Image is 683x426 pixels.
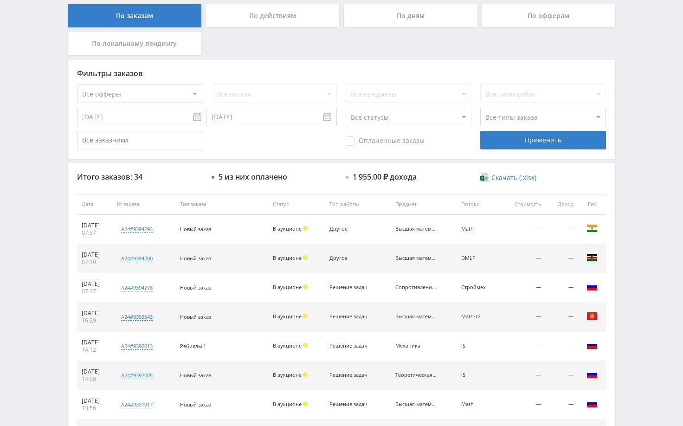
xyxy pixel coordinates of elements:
div: [DATE] [82,397,108,405]
div: [DATE] [82,339,108,346]
img: ind.png [586,223,598,234]
img: xlsx [480,173,488,182]
img: ken.png [586,252,598,263]
div: По офферам [482,4,616,27]
div: Сопротивление материалов [395,284,437,290]
span: В аукционе [273,225,302,232]
td: — [500,273,546,303]
th: Гео [578,194,606,215]
td: — [546,390,578,420]
div: По дням [344,4,477,27]
span: В аукционе [273,284,302,290]
span: Новый заказ [180,313,211,320]
span: Холд [303,314,308,318]
div: Строймех [461,284,496,290]
div: [DATE] [82,368,108,375]
div: 14:00 [82,375,108,383]
div: Решение задач [329,284,371,290]
th: Дата [77,194,112,215]
div: Math [461,226,496,232]
div: a24#9394278 [121,284,153,291]
div: [DATE] [82,280,108,288]
span: Холд [303,401,308,406]
div: Math [461,401,496,407]
span: Новый заказ [180,255,211,262]
span: Оплаченные заказы [346,136,425,146]
div: Высшая математика [395,226,437,232]
div: 13:56 [82,405,108,412]
img: rus.png [586,398,598,409]
div: 14:12 [82,346,108,354]
span: В аукционе [273,400,302,407]
img: rus.png [586,340,598,351]
div: a24#9394293 [121,226,153,233]
th: Потоки [457,194,500,215]
div: По заказам [68,4,201,27]
div: Применить [480,131,606,149]
span: Новый заказ [180,401,211,408]
td: — [500,390,546,420]
div: 16:29 [82,317,108,324]
td: — [546,303,578,332]
span: Ребиллы 1 [180,342,206,349]
div: [DATE] [82,222,108,229]
div: Высшая математика [395,314,437,320]
div: По действиям [206,4,340,27]
td: — [546,361,578,390]
div: Другое [329,255,371,261]
td: — [500,215,546,244]
div: iS [461,343,496,349]
span: В аукционе [273,342,302,349]
div: Фильтры заказов [77,69,606,77]
span: Холд [303,372,308,377]
div: 5 из них оплачено [219,173,287,181]
img: rus.png [586,281,598,292]
div: Решение задач [329,314,371,320]
div: Решение задач [329,343,371,349]
th: Статус [268,194,325,215]
td: — [546,332,578,361]
th: № заказа [112,194,175,215]
img: rus.png [586,369,598,380]
td: — [546,244,578,273]
img: kgz.png [586,310,598,322]
td: — [546,215,578,244]
input: Все заказчики [77,131,202,149]
div: DMLF [461,255,496,261]
span: Холд [303,343,308,348]
span: Холд [303,226,308,231]
span: В аукционе [273,313,302,320]
span: Новый заказ [180,226,211,232]
span: Холд [303,255,308,260]
td: — [500,303,546,332]
span: В аукционе [273,371,302,378]
th: Стоимость [500,194,546,215]
span: Новый заказ [180,284,211,291]
div: По локальному лендингу [68,32,201,55]
th: Тип заказа [175,194,268,215]
div: 1 955,00 ₽ дохода [353,173,417,181]
div: [DATE] [82,310,108,317]
div: a24#9392543 [121,313,153,321]
span: В аукционе [273,254,302,261]
div: a24#9392005 [121,372,153,379]
div: 07:39 [82,258,108,266]
th: Доход [546,194,578,215]
div: [DATE] [82,251,108,258]
div: Другое [329,226,371,232]
div: Решение задач [329,372,371,378]
a: Скачать (.xlsx) [480,173,536,182]
div: Высшая математика [395,255,437,261]
div: a24#9392013 [121,342,153,350]
td: — [500,361,546,390]
span: Холд [303,284,308,289]
div: Math-rz [461,314,496,320]
td: — [500,244,546,273]
div: Итого заказов: 34 [77,173,202,181]
th: Тип работы [325,194,391,215]
td: — [500,332,546,361]
div: Теоретическая механика [395,372,437,378]
div: a24#9391917 [121,401,153,408]
div: Решение задач [329,401,371,407]
div: Высшая математика [395,401,437,407]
